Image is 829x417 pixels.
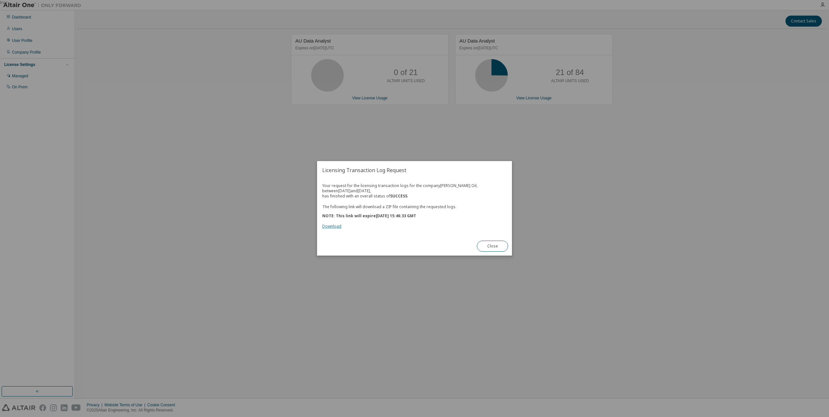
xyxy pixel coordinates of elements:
div: Your request for the licensing transaction logs for the company [PERSON_NAME] Oil , between [DATE... [322,183,507,229]
b: NOTE: This link will expire [DATE] 15:46:33 GMT [322,213,416,219]
p: The following link will download a ZIP file containing the requested logs. [322,204,507,209]
h2: Licensing Transaction Log Request [317,161,512,179]
b: SUCCESS [390,193,407,199]
a: Download [322,224,341,229]
button: Close [477,241,508,252]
